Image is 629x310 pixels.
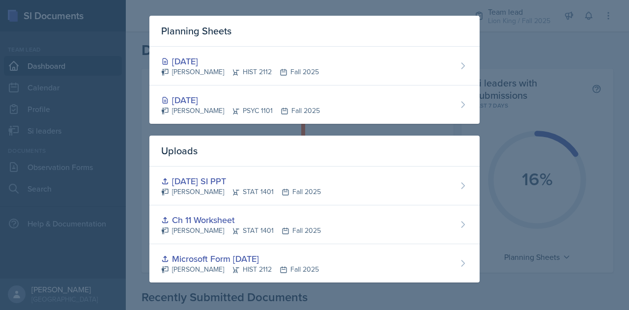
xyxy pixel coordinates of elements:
[161,67,319,77] div: [PERSON_NAME] HIST 2112 Fall 2025
[161,213,321,226] div: Ch 11 Worksheet
[161,264,319,275] div: [PERSON_NAME] HIST 2112 Fall 2025
[149,244,480,282] a: Microsoft Form [DATE] [PERSON_NAME]HIST 2112Fall 2025
[149,16,480,47] div: Planning Sheets
[149,85,480,124] a: [DATE] [PERSON_NAME]PSYC 1101Fall 2025
[161,187,321,197] div: [PERSON_NAME] STAT 1401 Fall 2025
[161,252,319,265] div: Microsoft Form [DATE]
[161,55,319,68] div: [DATE]
[161,225,321,236] div: [PERSON_NAME] STAT 1401 Fall 2025
[149,167,480,205] a: [DATE] SI PPT [PERSON_NAME]STAT 1401Fall 2025
[149,136,480,167] div: Uploads
[161,93,320,107] div: [DATE]
[149,47,480,85] a: [DATE] [PERSON_NAME]HIST 2112Fall 2025
[161,174,321,188] div: [DATE] SI PPT
[149,205,480,244] a: Ch 11 Worksheet [PERSON_NAME]STAT 1401Fall 2025
[161,106,320,116] div: [PERSON_NAME] PSYC 1101 Fall 2025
